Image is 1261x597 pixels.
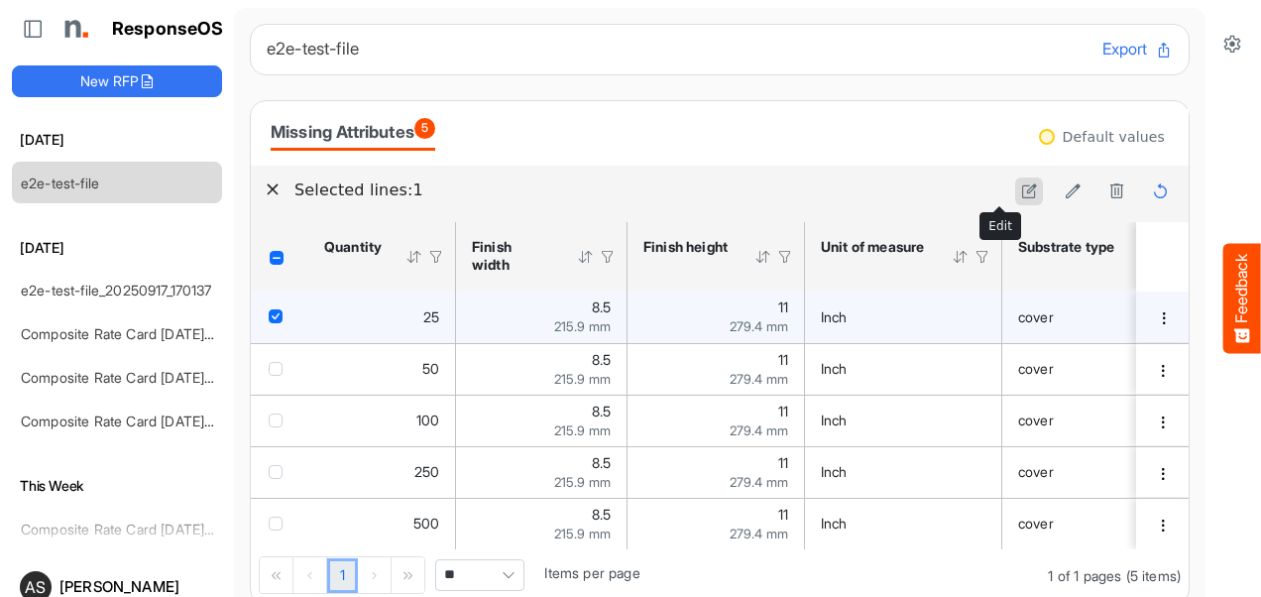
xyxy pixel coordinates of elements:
button: Export [1102,37,1173,62]
td: 8.5 is template cell Column Header httpsnorthellcomontologiesmapping-rulesmeasurementhasfinishsiz... [456,446,628,498]
h6: e2e-test-file [267,41,1087,58]
td: cover is template cell Column Header httpsnorthellcomontologiesmapping-rulesmaterialhassubstratem... [1002,446,1193,498]
td: 8.5 is template cell Column Header httpsnorthellcomontologiesmapping-rulesmeasurementhasfinishsiz... [456,395,628,446]
div: Edit [980,213,1020,239]
td: 25 is template cell Column Header httpsnorthellcomontologiesmapping-rulesorderhasquantity [308,292,456,343]
span: 100 [416,412,439,428]
td: checkbox [251,446,308,498]
td: 11 is template cell Column Header httpsnorthellcomontologiesmapping-rulesmeasurementhasfinishsize... [628,343,805,395]
h6: Selected lines: 1 [294,178,1000,203]
span: 215.9 mm [554,422,611,438]
div: Unit of measure [821,238,926,256]
td: Inch is template cell Column Header httpsnorthellcomontologiesmapping-rulesmeasurementhasunitofme... [805,395,1002,446]
div: Filter Icon [776,248,794,266]
td: checkbox [251,343,308,395]
span: 11 [778,298,788,315]
h1: ResponseOS [112,19,224,40]
span: cover [1018,515,1054,532]
a: Composite Rate Card [DATE]_smaller [21,325,256,342]
td: 500 is template cell Column Header httpsnorthellcomontologiesmapping-rulesorderhasquantity [308,498,456,549]
div: Missing Attributes [271,118,435,146]
span: AS [25,579,46,595]
td: 8.5 is template cell Column Header httpsnorthellcomontologiesmapping-rulesmeasurementhasfinishsiz... [456,343,628,395]
td: checkbox [251,292,308,343]
span: 215.9 mm [554,474,611,490]
div: Filter Icon [427,248,445,266]
td: Inch is template cell Column Header httpsnorthellcomontologiesmapping-rulesmeasurementhasunitofme... [805,343,1002,395]
span: 8.5 [592,403,611,419]
a: e2e-test-file_20250917_170137 [21,282,212,298]
span: 215.9 mm [554,371,611,387]
td: 11 is template cell Column Header httpsnorthellcomontologiesmapping-rulesmeasurementhasfinishsize... [628,395,805,446]
button: New RFP [12,65,222,97]
span: 8.5 [592,506,611,523]
span: 215.9 mm [554,526,611,541]
span: Inch [821,412,848,428]
span: 8.5 [592,298,611,315]
span: 8.5 [592,454,611,471]
a: Composite Rate Card [DATE] mapping test_deleted [21,413,345,429]
div: Filter Icon [974,248,991,266]
span: 279.4 mm [730,474,788,490]
div: Go to next page [358,557,392,593]
h6: This Week [12,475,222,497]
div: Quantity [324,238,380,256]
span: cover [1018,308,1054,325]
img: Northell [55,9,94,49]
span: 279.4 mm [730,318,788,334]
span: Inch [821,308,848,325]
div: [PERSON_NAME] [59,579,214,594]
span: cover [1018,360,1054,377]
div: Default values [1063,130,1165,144]
span: 25 [423,308,439,325]
a: Composite Rate Card [DATE]_smaller [21,369,256,386]
button: dropdownbutton [1152,413,1174,432]
span: 11 [778,403,788,419]
a: e2e-test-file [21,175,99,191]
button: dropdownbutton [1152,464,1174,484]
td: 9e48ee22-b2fd-4f59-82c0-df4d13373ab3 is template cell Column Header [1136,292,1193,343]
span: 500 [413,515,439,532]
span: 11 [778,506,788,523]
td: cdd781f9-b799-43c9-bd9b-c07494f32ca6 is template cell Column Header [1136,498,1193,549]
div: Finish height [643,238,729,256]
span: Pagerdropdown [435,559,524,591]
div: Go to last page [392,557,424,593]
span: 279.4 mm [730,371,788,387]
div: Substrate type [1018,238,1116,256]
h6: [DATE] [12,237,222,259]
span: 50 [422,360,439,377]
td: 50 is template cell Column Header httpsnorthellcomontologiesmapping-rulesorderhasquantity [308,343,456,395]
td: cover is template cell Column Header httpsnorthellcomontologiesmapping-rulesmaterialhassubstratem... [1002,343,1193,395]
td: ae6803be-f1ce-4b0b-99e5-2d5c1386d4c2 is template cell Column Header [1136,446,1193,498]
td: checkbox [251,498,308,549]
td: 11 is template cell Column Header httpsnorthellcomontologiesmapping-rulesmeasurementhasfinishsize... [628,446,805,498]
td: 11 is template cell Column Header httpsnorthellcomontologiesmapping-rulesmeasurementhasfinishsize... [628,292,805,343]
button: Feedback [1223,244,1261,354]
td: 100 is template cell Column Header httpsnorthellcomontologiesmapping-rulesorderhasquantity [308,395,456,446]
span: Inch [821,463,848,480]
span: 11 [778,351,788,368]
td: checkbox [251,395,308,446]
span: 11 [778,454,788,471]
span: cover [1018,412,1054,428]
div: Filter Icon [599,248,617,266]
td: cover is template cell Column Header httpsnorthellcomontologiesmapping-rulesmaterialhassubstratem... [1002,498,1193,549]
td: 54dcc740-0f82-4cf6-b07c-b4c29451d209 is template cell Column Header [1136,395,1193,446]
span: 279.4 mm [730,526,788,541]
td: cover is template cell Column Header httpsnorthellcomontologiesmapping-rulesmaterialhassubstratem... [1002,292,1193,343]
td: 250 is template cell Column Header httpsnorthellcomontologiesmapping-rulesorderhasquantity [308,446,456,498]
td: cover is template cell Column Header httpsnorthellcomontologiesmapping-rulesmaterialhassubstratem... [1002,395,1193,446]
span: Items per page [544,564,639,581]
a: Page 1 of 1 Pages [327,558,358,594]
td: Inch is template cell Column Header httpsnorthellcomontologiesmapping-rulesmeasurementhasunitofme... [805,498,1002,549]
button: dropdownbutton [1152,361,1174,381]
th: Header checkbox [251,222,308,292]
div: Go to first page [260,557,293,593]
td: 8.5 is template cell Column Header httpsnorthellcomontologiesmapping-rulesmeasurementhasfinishsiz... [456,292,628,343]
h6: [DATE] [12,129,222,151]
td: 379324fd-6707-4cce-be0c-a1fe9681ba05 is template cell Column Header [1136,343,1193,395]
span: 5 [414,118,435,139]
td: Inch is template cell Column Header httpsnorthellcomontologiesmapping-rulesmeasurementhasunitofme... [805,446,1002,498]
button: dropdownbutton [1153,308,1175,328]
